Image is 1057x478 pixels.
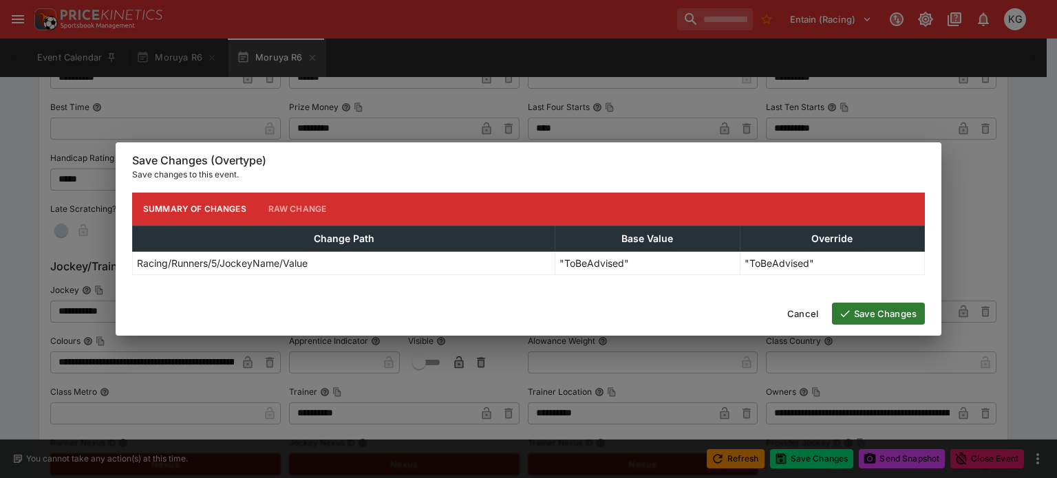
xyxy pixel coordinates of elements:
button: Save Changes [832,303,925,325]
th: Base Value [555,226,740,251]
button: Raw Change [257,193,338,226]
p: Racing/Runners/5/JockeyName/Value [137,256,308,270]
button: Cancel [779,303,826,325]
td: "ToBeAdvised" [555,251,740,274]
button: Summary of Changes [132,193,257,226]
p: Save changes to this event. [132,168,925,182]
th: Change Path [133,226,555,251]
th: Override [740,226,924,251]
h6: Save Changes (Overtype) [132,153,925,168]
td: "ToBeAdvised" [740,251,924,274]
